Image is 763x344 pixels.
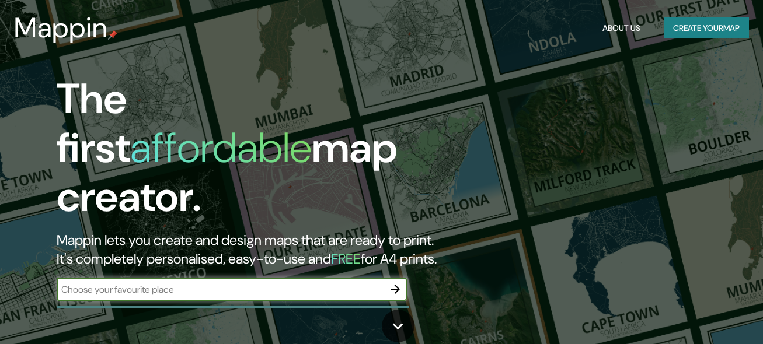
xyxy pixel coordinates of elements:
h3: Mappin [14,12,108,44]
h1: The first map creator. [57,75,438,231]
h2: Mappin lets you create and design maps that are ready to print. It's completely personalised, eas... [57,231,438,268]
button: About Us [598,17,645,39]
h1: affordable [130,121,312,175]
input: Choose your favourite place [57,283,384,296]
img: mappin-pin [108,30,117,40]
button: Create yourmap [664,17,749,39]
h5: FREE [331,250,361,268]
